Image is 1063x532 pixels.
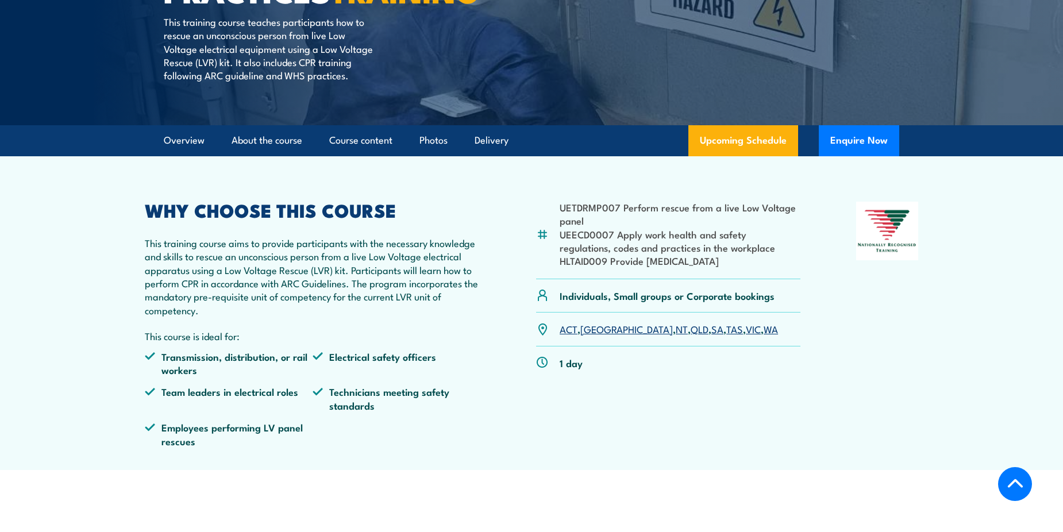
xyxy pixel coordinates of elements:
[560,254,800,267] li: HLTAID009 Provide [MEDICAL_DATA]
[145,202,480,218] h2: WHY CHOOSE THIS COURSE
[676,322,688,336] a: NT
[329,125,392,156] a: Course content
[711,322,723,336] a: SA
[145,350,313,377] li: Transmission, distribution, or rail workers
[145,385,313,412] li: Team leaders in electrical roles
[819,125,899,156] button: Enquire Now
[560,201,800,228] li: UETDRMP007 Perform rescue from a live Low Voltage panel
[164,125,205,156] a: Overview
[746,322,761,336] a: VIC
[164,15,373,82] p: This training course teaches participants how to rescue an unconscious person from live Low Volta...
[560,228,800,255] li: UEECD0007 Apply work health and safety regulations, codes and practices in the workplace
[145,329,480,342] p: This course is ideal for:
[475,125,509,156] a: Delivery
[691,322,708,336] a: QLD
[560,322,778,336] p: , , , , , , ,
[856,202,918,260] img: Nationally Recognised Training logo.
[688,125,798,156] a: Upcoming Schedule
[313,385,480,412] li: Technicians meeting safety standards
[560,322,577,336] a: ACT
[145,236,480,317] p: This training course aims to provide participants with the necessary knowledge and skills to resc...
[313,350,480,377] li: Electrical safety officers
[764,322,778,336] a: WA
[232,125,302,156] a: About the course
[145,421,313,448] li: Employees performing LV panel rescues
[560,356,583,369] p: 1 day
[560,289,775,302] p: Individuals, Small groups or Corporate bookings
[580,322,673,336] a: [GEOGRAPHIC_DATA]
[726,322,743,336] a: TAS
[419,125,448,156] a: Photos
